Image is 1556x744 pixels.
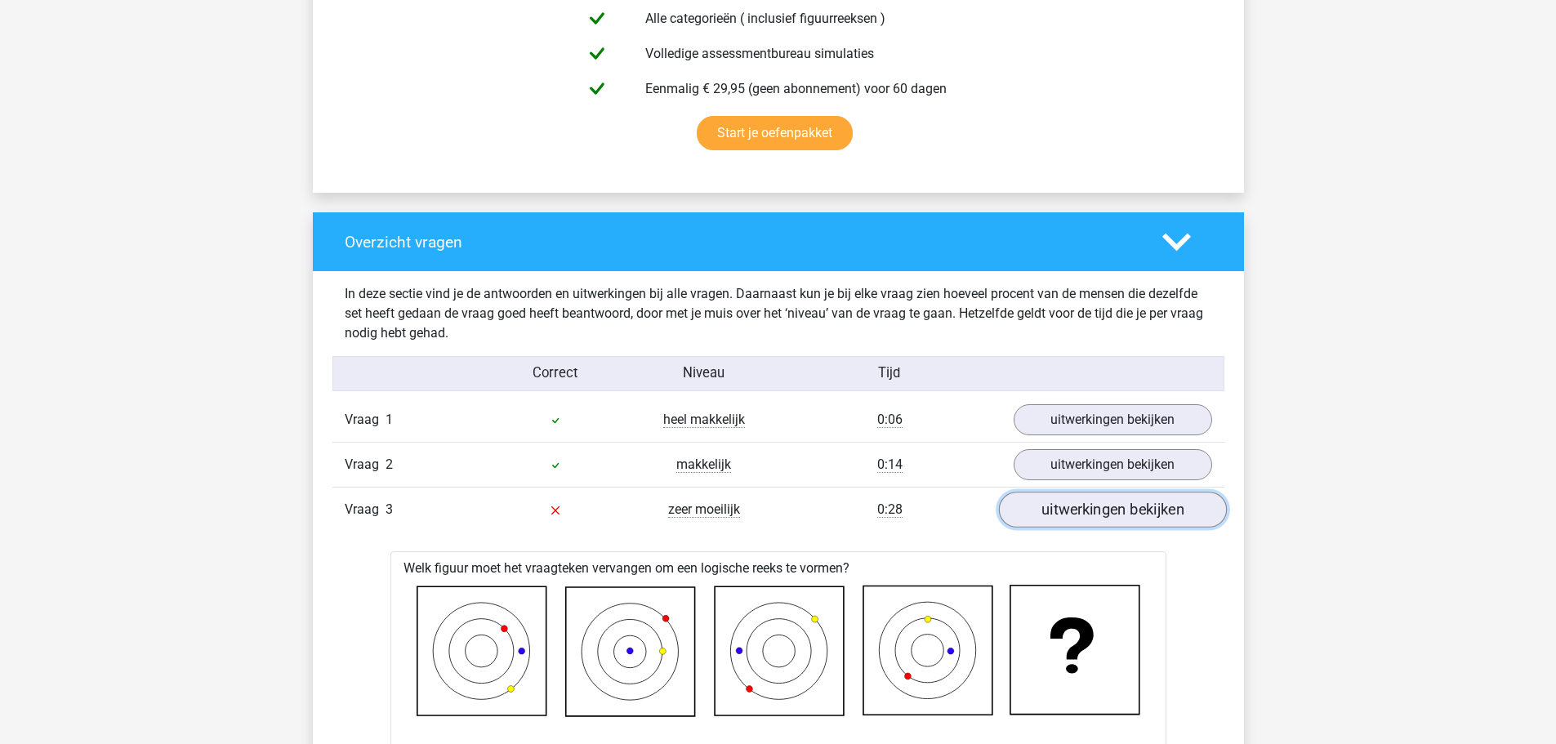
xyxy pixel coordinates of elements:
a: Start je oefenpakket [697,116,853,150]
span: Vraag [345,500,386,519]
a: uitwerkingen bekijken [998,492,1226,528]
span: Vraag [345,455,386,474]
a: uitwerkingen bekijken [1014,404,1212,435]
span: makkelijk [676,457,731,473]
h4: Overzicht vragen [345,233,1138,252]
span: 3 [386,501,393,517]
div: Correct [481,363,630,384]
div: Niveau [630,363,778,384]
span: 0:28 [877,501,903,518]
span: 1 [386,412,393,427]
span: zeer moeilijk [668,501,740,518]
span: Vraag [345,410,386,430]
div: Tijd [778,363,1001,384]
a: uitwerkingen bekijken [1014,449,1212,480]
div: In deze sectie vind je de antwoorden en uitwerkingen bij alle vragen. Daarnaast kun je bij elke v... [332,284,1224,343]
span: 0:06 [877,412,903,428]
span: heel makkelijk [663,412,745,428]
span: 2 [386,457,393,472]
span: 0:14 [877,457,903,473]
